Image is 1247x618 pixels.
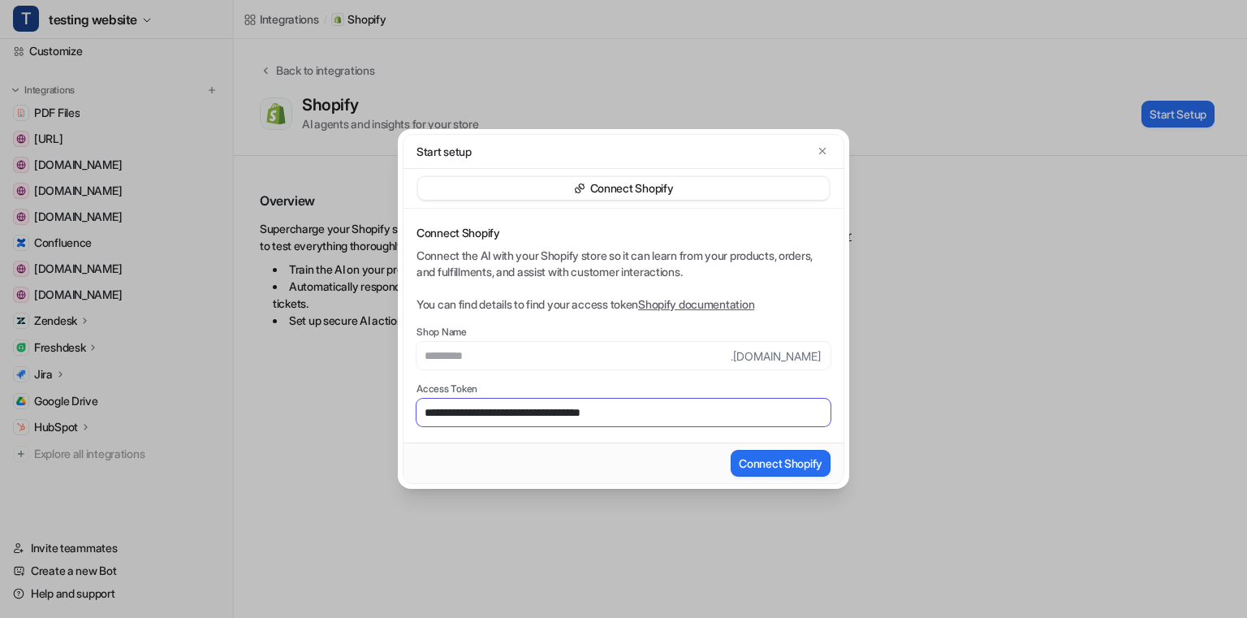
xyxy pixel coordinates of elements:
label: Shop Name [416,326,831,339]
p: You can find details to find your access token [416,296,831,313]
label: Access Token [416,382,831,395]
p: Connect the AI with your Shopify store so it can learn from your products, orders, and fulfillmen... [416,248,831,280]
span: .[DOMAIN_NAME] [731,342,831,370]
p: Start setup [416,143,472,160]
p: Connect Shopify [416,225,831,241]
button: Connect Shopify [731,450,831,477]
p: Connect Shopify [590,180,674,197]
a: Shopify documentation [638,297,754,311]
